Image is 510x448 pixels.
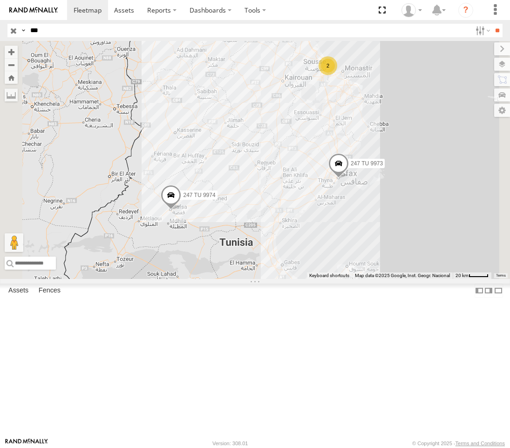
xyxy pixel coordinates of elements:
span: 247 TU 9973 [351,160,383,167]
div: Nejah Benkhalifa [398,3,425,17]
img: rand-logo.svg [9,7,58,14]
label: Dock Summary Table to the Left [475,284,484,297]
a: Terms (opens in new tab) [496,274,506,278]
label: Measure [5,88,18,102]
div: Version: 308.01 [212,441,248,446]
label: Hide Summary Table [494,284,503,297]
label: Dock Summary Table to the Right [484,284,493,297]
i: ? [458,3,473,18]
span: 247 TU 9974 [183,191,215,198]
label: Fences [34,284,65,297]
button: Map Scale: 20 km per 39 pixels [453,272,491,279]
label: Map Settings [494,104,510,117]
label: Search Filter Options [472,24,492,37]
a: Terms and Conditions [456,441,505,446]
div: © Copyright 2025 - [412,441,505,446]
div: 2 [319,56,337,75]
button: Zoom out [5,58,18,71]
button: Zoom in [5,46,18,58]
span: 20 km [456,273,469,278]
span: Map data ©2025 Google, Inst. Geogr. Nacional [355,273,450,278]
button: Zoom Home [5,71,18,84]
a: Visit our Website [5,439,48,448]
button: Keyboard shortcuts [309,272,349,279]
label: Search Query [20,24,27,37]
button: Drag Pegman onto the map to open Street View [5,233,23,252]
label: Assets [4,284,33,297]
